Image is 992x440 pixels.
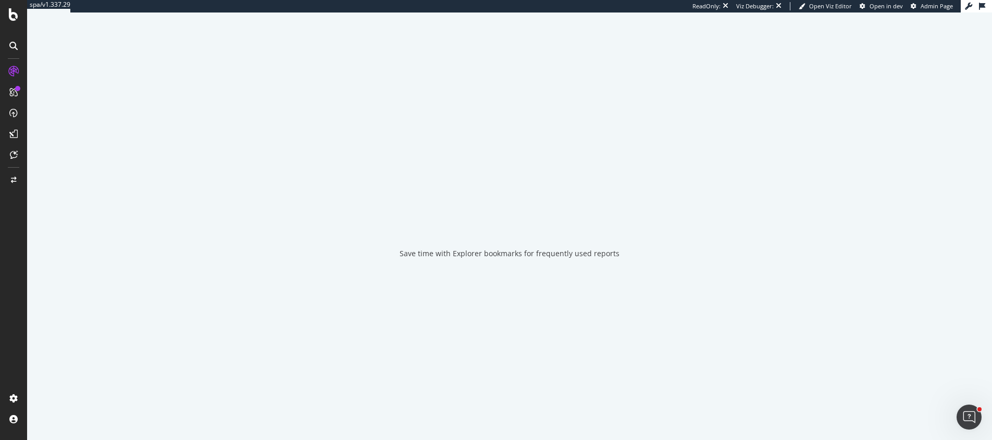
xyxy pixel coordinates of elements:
a: Admin Page [911,2,953,10]
a: Open in dev [860,2,903,10]
div: animation [472,194,547,232]
a: Open Viz Editor [799,2,852,10]
div: Viz Debugger: [736,2,774,10]
div: Save time with Explorer bookmarks for frequently used reports [400,248,619,259]
span: Open Viz Editor [809,2,852,10]
iframe: Intercom live chat [957,405,982,430]
span: Open in dev [870,2,903,10]
span: Admin Page [921,2,953,10]
div: ReadOnly: [692,2,721,10]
